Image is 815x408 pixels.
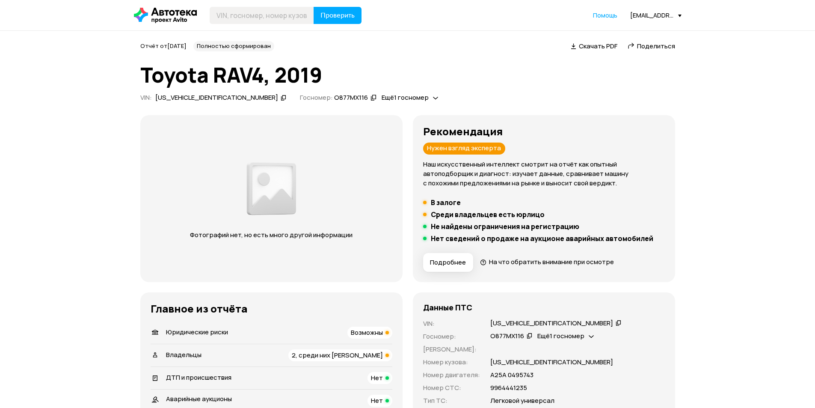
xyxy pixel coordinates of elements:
[244,158,298,220] img: 2a3f492e8892fc00.png
[314,7,362,24] button: Проверить
[593,11,617,19] span: Помощь
[292,351,383,360] span: 2, среди них [PERSON_NAME]
[490,332,524,341] div: О877МХ116
[423,125,665,137] h3: Рекомендация
[490,357,613,367] p: [US_VEHICLE_IDENTIFICATION_NUMBER]
[423,319,480,328] p: VIN :
[351,328,383,337] span: Возможны
[166,328,228,337] span: Юридические риски
[300,93,333,102] span: Госномер:
[382,93,429,102] span: Ещё 1 госномер
[423,143,505,155] div: Нужен взгляд эксперта
[490,396,554,405] p: Легковой универсал
[431,234,653,243] h5: Нет сведений о продаже на аукционе аварийных автомобилей
[423,160,665,188] p: Наш искусственный интеллект смотрит на отчёт как опытный автоподборщик и диагност: изучает данные...
[371,396,383,405] span: Нет
[423,253,473,272] button: Подробнее
[140,42,187,50] span: Отчёт от [DATE]
[593,11,617,20] a: Помощь
[182,230,361,240] p: Фотографий нет, но есть много другой информации
[423,345,480,354] p: [PERSON_NAME] :
[371,373,383,382] span: Нет
[431,222,579,231] h5: Не найдены ограничения на регистрацию
[490,370,533,380] p: А25А 0495743
[166,394,232,403] span: Аварийные аукционы
[320,12,355,19] span: Проверить
[630,11,682,19] div: [EMAIL_ADDRESS][DOMAIN_NAME]
[423,370,480,380] p: Номер двигателя :
[140,63,675,86] h1: Toyota RAV4, 2019
[193,41,274,51] div: Полностью сформирован
[140,93,152,102] span: VIN :
[480,257,614,266] a: На что обратить внимание при осмотре
[423,383,480,393] p: Номер СТС :
[628,42,675,51] a: Поделиться
[423,396,480,405] p: Тип ТС :
[155,93,278,102] div: [US_VEHICLE_IDENTIFICATION_NUMBER]
[490,319,613,328] div: [US_VEHICLE_IDENTIFICATION_NUMBER]
[151,303,392,315] h3: Главное из отчёта
[537,331,584,340] span: Ещё 1 госномер
[423,357,480,367] p: Номер кузова :
[637,42,675,51] span: Поделиться
[210,7,314,24] input: VIN, госномер, номер кузова
[423,332,480,341] p: Госномер :
[166,373,231,382] span: ДТП и происшествия
[579,42,617,51] span: Скачать PDF
[571,42,617,51] a: Скачать PDF
[334,93,368,102] div: О877МХ116
[489,257,614,266] span: На что обратить внимание при осмотре
[166,350,202,359] span: Владельцы
[430,258,466,267] span: Подробнее
[423,303,472,312] h4: Данные ПТС
[431,198,461,207] h5: В залоге
[431,210,545,219] h5: Среди владельцев есть юрлицо
[490,383,527,393] p: 9964441235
